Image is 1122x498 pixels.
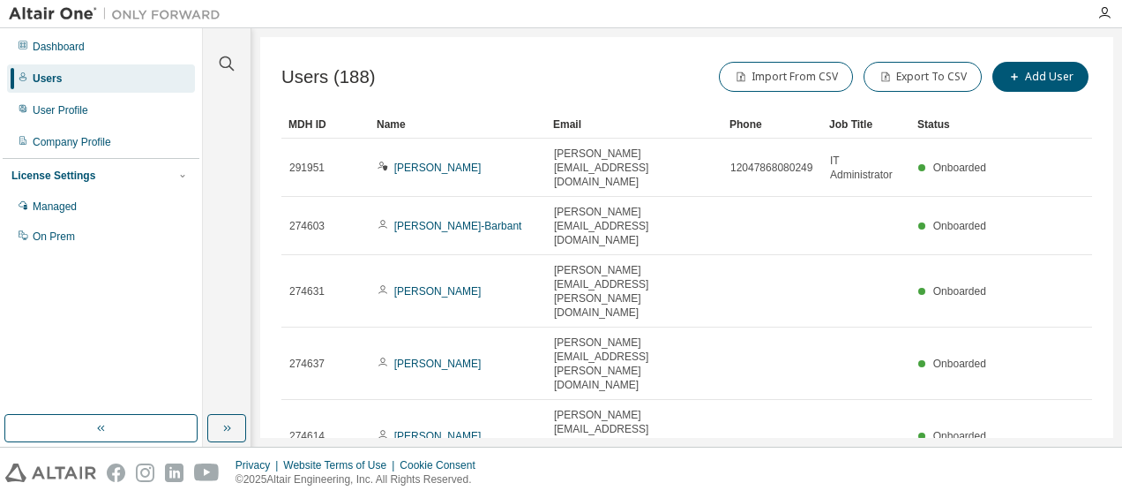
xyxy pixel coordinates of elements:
div: Email [553,110,715,139]
div: Managed [33,200,77,214]
span: Onboarded [933,220,986,232]
img: linkedin.svg [165,464,183,482]
span: Onboarded [933,285,986,298]
span: [PERSON_NAME][EMAIL_ADDRESS][PERSON_NAME][DOMAIN_NAME] [554,336,714,392]
span: Onboarded [933,430,986,442]
span: Users (188) [281,67,376,87]
span: 274603 [289,219,325,233]
div: Privacy [236,458,283,472]
div: Name [377,110,539,139]
span: [PERSON_NAME][EMAIL_ADDRESS][PERSON_NAME][DOMAIN_NAME] [554,263,714,320]
span: IT Administrator [830,154,902,182]
span: 12047868080249 [730,161,812,175]
div: Company Profile [33,135,111,149]
span: 274637 [289,357,325,371]
div: Cookie Consent [400,458,485,472]
a: [PERSON_NAME] [394,430,482,442]
div: Job Title [829,110,903,139]
div: User Profile [33,103,88,117]
div: On Prem [33,230,75,244]
div: Phone [729,110,815,139]
img: youtube.svg [194,464,220,482]
span: [PERSON_NAME][EMAIL_ADDRESS][DOMAIN_NAME] [554,147,714,189]
a: [PERSON_NAME] [394,358,482,370]
a: [PERSON_NAME]-Barbant [394,220,522,232]
span: [PERSON_NAME][EMAIL_ADDRESS][DOMAIN_NAME] [554,205,714,247]
a: [PERSON_NAME] [394,162,482,174]
button: Export To CSV [864,62,982,92]
img: instagram.svg [136,464,154,482]
div: License Settings [11,169,95,183]
a: [PERSON_NAME] [394,285,482,298]
span: Onboarded [933,162,986,174]
div: Status [917,110,991,139]
div: MDH ID [288,110,363,139]
img: altair_logo.svg [5,464,96,482]
button: Add User [992,62,1088,92]
span: 274614 [289,429,325,443]
div: Users [33,72,62,86]
span: 291951 [289,161,325,175]
span: Onboarded [933,358,986,370]
span: 274631 [289,284,325,298]
div: Dashboard [33,40,85,54]
span: [PERSON_NAME][EMAIL_ADDRESS][PERSON_NAME][DOMAIN_NAME] [554,408,714,464]
img: Altair One [9,5,229,23]
img: facebook.svg [107,464,125,482]
button: Import From CSV [719,62,853,92]
div: Website Terms of Use [283,458,400,472]
p: © 2025 Altair Engineering, Inc. All Rights Reserved. [236,472,486,487]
